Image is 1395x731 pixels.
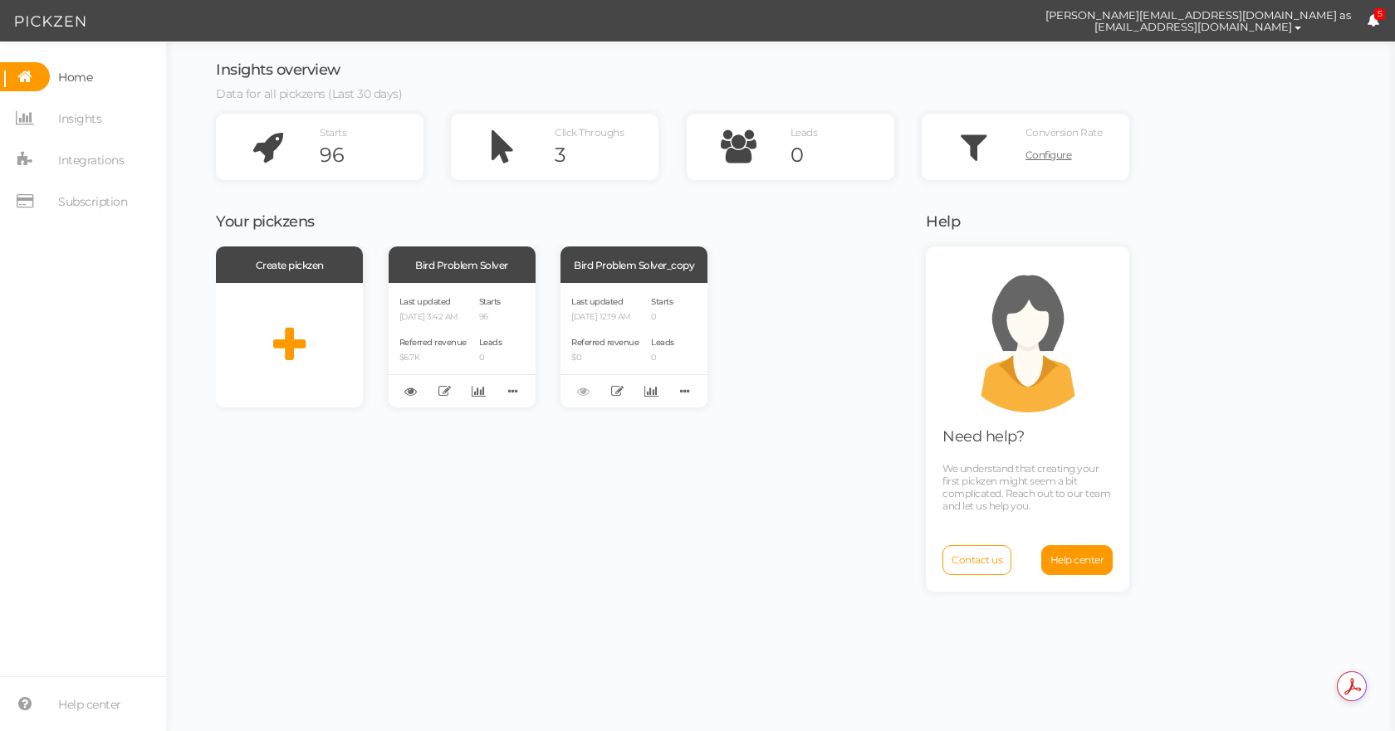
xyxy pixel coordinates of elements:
p: 0 [479,353,502,363]
span: Conversion Rate [1025,126,1103,139]
span: Help [926,212,960,231]
span: Data for all pickzens (Last 30 days) [216,86,402,101]
span: Click Throughs [555,126,624,139]
span: Leads [790,126,818,139]
p: $6.7K [399,353,467,363]
p: 0 [651,353,674,363]
span: Contact us [952,553,1002,566]
p: 96 [479,312,502,323]
span: Insights overview [216,61,340,79]
span: Leads [651,337,674,348]
span: 5 [1374,8,1386,21]
p: [DATE] 12:19 AM [571,312,639,323]
p: [DATE] 3:42 AM [399,312,467,323]
p: 0 [651,312,674,323]
img: a4f8c230212a40d8b278f3fb126f1c3f [1001,7,1030,36]
div: Bird Problem Solver_copy [560,246,707,283]
div: 96 [320,143,423,168]
img: support.png [953,263,1103,412]
img: Pickzen logo [15,12,86,32]
span: We understand that creating your first pickzen might seem a bit complicated. Reach out to our tea... [942,462,1110,512]
a: Help center [1041,545,1114,575]
span: Help center [58,691,121,718]
div: Bird Problem Solver [389,246,536,283]
div: 3 [555,143,658,168]
span: Help center [1050,553,1104,566]
span: Referred revenue [571,337,639,348]
span: Leads [479,337,502,348]
span: Last updated [571,296,623,307]
p: $0 [571,353,639,363]
div: 0 [790,143,894,168]
span: [EMAIL_ADDRESS][DOMAIN_NAME] [1094,20,1292,33]
div: Last updated [DATE] 3:42 AM Referred revenue $6.7K Starts 96 Leads 0 [389,283,536,407]
span: Create pickzen [256,259,324,271]
span: Referred revenue [399,337,467,348]
span: [PERSON_NAME][EMAIL_ADDRESS][DOMAIN_NAME] as [1045,9,1351,21]
span: Starts [479,296,501,307]
span: Subscription [58,188,127,215]
span: Integrations [58,147,124,173]
span: Starts [651,296,673,307]
div: Last updated [DATE] 12:19 AM Referred revenue $0 Starts 0 Leads 0 [560,283,707,407]
span: Your pickzens [216,212,315,231]
span: Need help? [942,427,1024,446]
span: Insights [58,105,101,132]
span: Home [58,64,92,90]
span: Starts [320,126,346,139]
span: Configure [1025,149,1072,161]
span: Last updated [399,296,451,307]
a: Configure [1025,143,1129,168]
button: [PERSON_NAME][EMAIL_ADDRESS][DOMAIN_NAME] as [EMAIL_ADDRESS][DOMAIN_NAME] [1030,1,1367,41]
